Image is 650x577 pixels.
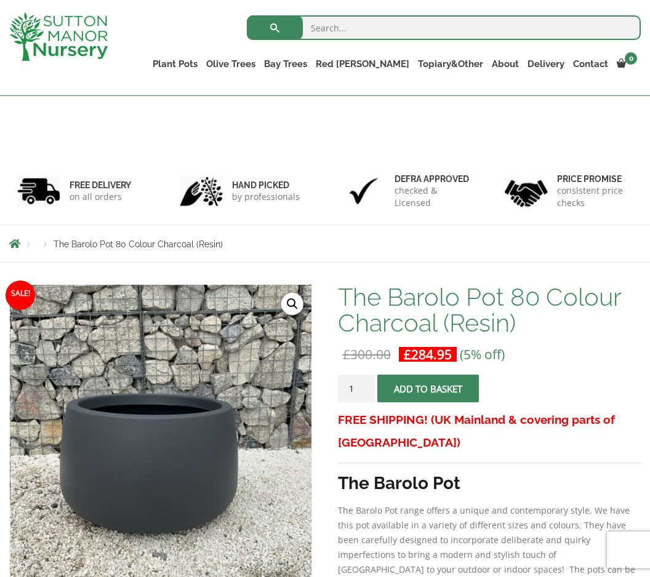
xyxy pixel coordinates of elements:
[343,346,350,363] span: £
[557,185,633,209] p: consistent price checks
[342,175,385,207] img: 3.jpg
[338,408,641,454] h3: FREE SHIPPING! (UK Mainland & covering parts of [GEOGRAPHIC_DATA])
[487,55,523,73] a: About
[6,281,35,310] span: Sale!
[232,180,300,191] h6: hand picked
[505,172,548,210] img: 4.jpg
[343,346,391,363] bdi: 300.00
[404,346,452,363] bdi: 284.95
[70,180,131,191] h6: FREE DELIVERY
[569,55,612,73] a: Contact
[54,239,223,249] span: The Barolo Pot 80 Colour Charcoal (Resin)
[338,284,641,336] h1: The Barolo Pot 80 Colour Charcoal (Resin)
[395,185,470,209] p: checked & Licensed
[612,55,641,73] a: 0
[523,55,569,73] a: Delivery
[460,346,505,363] span: (5% off)
[202,55,260,73] a: Olive Trees
[414,55,487,73] a: Topiary&Other
[9,12,108,61] img: logo
[70,191,131,203] p: on all orders
[311,55,414,73] a: Red [PERSON_NAME]
[557,173,633,185] h6: Price promise
[338,473,460,493] strong: The Barolo Pot
[395,173,470,185] h6: Defra approved
[180,175,223,207] img: 2.jpg
[281,293,303,315] a: View full-screen image gallery
[625,52,637,65] span: 0
[247,15,641,40] input: Search...
[338,375,375,402] input: Product quantity
[148,55,202,73] a: Plant Pots
[377,375,479,402] button: Add to basket
[260,55,311,73] a: Bay Trees
[17,175,60,207] img: 1.jpg
[9,239,641,249] nav: Breadcrumbs
[232,191,300,203] p: by professionals
[404,346,411,363] span: £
